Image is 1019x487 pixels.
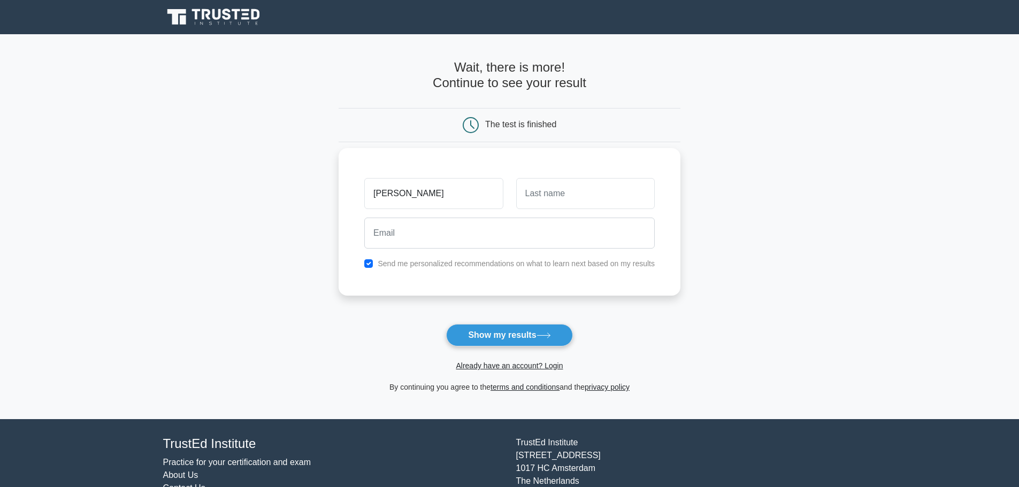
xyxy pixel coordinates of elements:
[163,470,198,480] a: About Us
[332,381,687,393] div: By continuing you agree to the and the
[585,383,630,391] a: privacy policy
[163,436,503,452] h4: TrustEd Institute
[364,218,655,249] input: Email
[364,178,503,209] input: First name
[485,120,556,129] div: The test is finished
[163,458,311,467] a: Practice for your certification and exam
[378,259,655,268] label: Send me personalized recommendations on what to learn next based on my results
[516,178,655,209] input: Last name
[446,324,572,346] button: Show my results
[456,361,563,370] a: Already have an account? Login
[339,60,680,91] h4: Wait, there is more! Continue to see your result
[491,383,560,391] a: terms and conditions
